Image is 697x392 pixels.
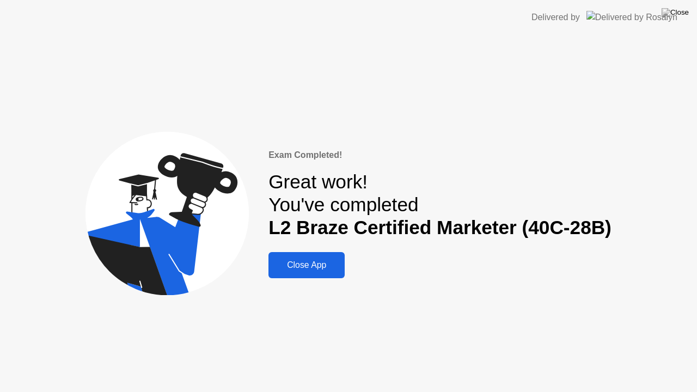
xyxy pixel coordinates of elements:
[662,8,689,17] img: Close
[272,260,341,270] div: Close App
[586,11,677,23] img: Delivered by Rosalyn
[268,170,612,240] div: Great work! You've completed
[268,217,612,238] b: L2 Braze Certified Marketer (40C-28B)
[268,252,345,278] button: Close App
[268,149,612,162] div: Exam Completed!
[531,11,580,24] div: Delivered by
